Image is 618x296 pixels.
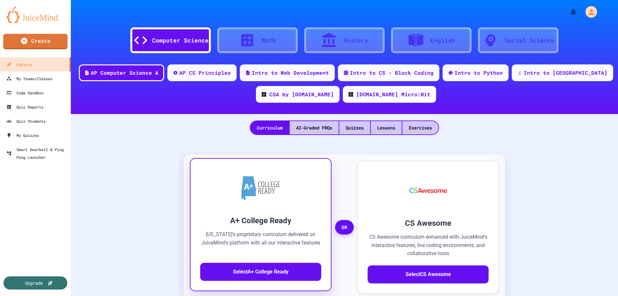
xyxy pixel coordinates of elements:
div: CSA by [DOMAIN_NAME] [269,91,334,98]
div: Quizzes [339,121,370,134]
div: Intro to CS - Block Coding [350,69,434,77]
img: CS Awesome [403,171,454,210]
div: My Notifications [557,6,579,17]
div: Smart Doorbell & Ping Pong Launcher [6,146,68,161]
div: AP Computer Science A [91,69,158,77]
div: Computer Science [152,36,209,45]
img: CODE_logo_RGB.png [349,92,353,97]
img: A+ College Ready [241,176,280,200]
div: Lessons [371,121,402,134]
div: [DOMAIN_NAME] Micro:Bit [356,91,430,98]
div: Quiz Students [6,117,46,125]
div: Explore [6,61,32,68]
div: Intro to Web Development [252,69,329,77]
div: AI-Graded FRQs [290,121,339,134]
div: Exercises [402,121,438,134]
p: CS Awesome curriculum enhanced with JuiceMind's interactive features, live coding environments, a... [368,233,489,258]
img: logo-orange.svg [6,6,64,23]
div: Math [262,36,276,45]
div: Intro to [GEOGRAPHIC_DATA] [524,69,607,77]
div: Curriculum [250,121,289,134]
iframe: chat widget [565,242,612,270]
div: My Quizzes [6,131,39,139]
button: SelectA+ College Ready [200,263,321,281]
span: OR [335,220,354,235]
h3: CS Awesome [368,217,489,229]
div: English [430,36,455,45]
button: SelectCS Awesome [368,265,489,283]
a: Create [3,34,68,49]
div: Code Sandbox [6,89,43,97]
div: Social Science [505,36,554,45]
p: [US_STATE]'s proprietary curriculum delivered on JuiceMind's platform with all our interactive fe... [200,230,321,255]
div: Quiz Reports [6,103,43,111]
h3: A+ College Ready [200,215,321,226]
div: Upgrade [25,280,43,286]
div: My Account [579,5,599,19]
div: My Teams/Classes [6,75,52,82]
img: CODE_logo_RGB.png [262,92,266,97]
div: AP CS Principles [179,69,231,77]
div: History [343,36,368,45]
div: Intro to Python [454,69,503,77]
iframe: chat widget [591,270,612,290]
